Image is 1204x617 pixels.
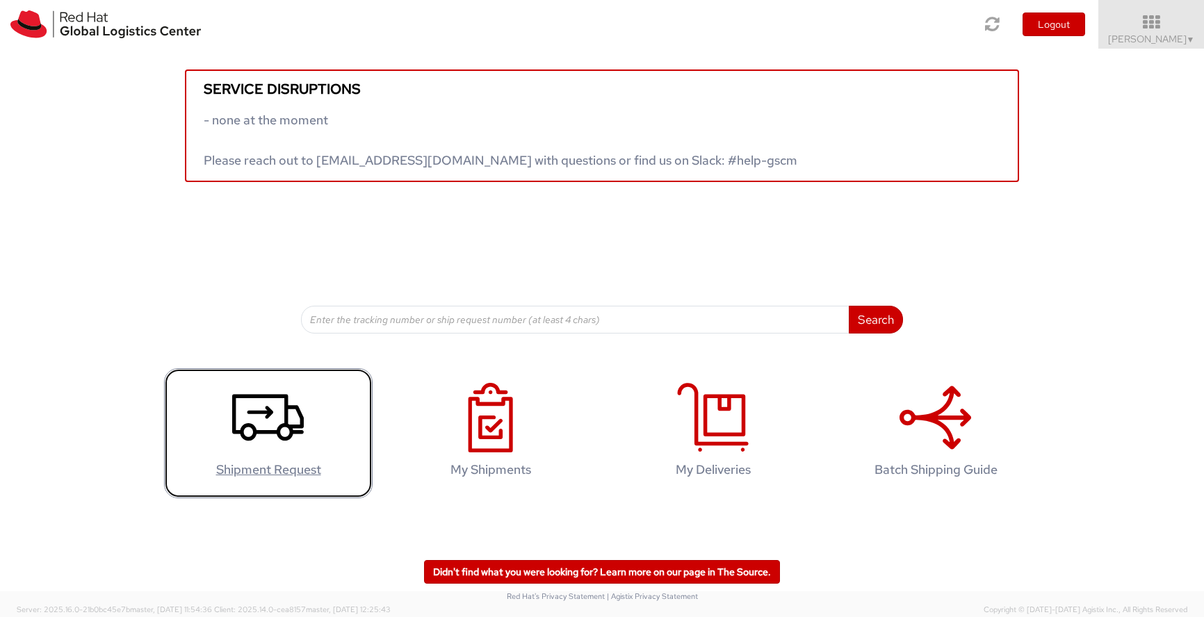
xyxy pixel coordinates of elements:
button: Search [849,306,903,334]
h5: Service disruptions [204,81,1000,97]
span: master, [DATE] 11:54:36 [130,604,212,614]
span: - none at the moment Please reach out to [EMAIL_ADDRESS][DOMAIN_NAME] with questions or find us o... [204,112,797,168]
button: Logout [1023,13,1085,36]
a: My Shipments [387,368,595,498]
h4: My Deliveries [624,463,803,477]
span: master, [DATE] 12:25:43 [306,604,391,614]
span: Server: 2025.16.0-21b0bc45e7b [17,604,212,614]
span: Copyright © [DATE]-[DATE] Agistix Inc., All Rights Reserved [984,604,1187,616]
span: Client: 2025.14.0-cea8157 [214,604,391,614]
span: ▼ [1187,34,1195,45]
img: rh-logistics-00dfa346123c4ec078e1.svg [10,10,201,38]
h4: My Shipments [401,463,580,477]
a: Service disruptions - none at the moment Please reach out to [EMAIL_ADDRESS][DOMAIN_NAME] with qu... [185,69,1019,182]
a: | Agistix Privacy Statement [607,591,698,601]
a: Batch Shipping Guide [831,368,1040,498]
h4: Batch Shipping Guide [846,463,1025,477]
h4: Shipment Request [179,463,358,477]
a: Didn't find what you were looking for? Learn more on our page in The Source. [424,560,780,584]
a: Shipment Request [164,368,373,498]
a: Red Hat's Privacy Statement [507,591,605,601]
a: My Deliveries [609,368,817,498]
span: [PERSON_NAME] [1108,33,1195,45]
input: Enter the tracking number or ship request number (at least 4 chars) [301,306,849,334]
